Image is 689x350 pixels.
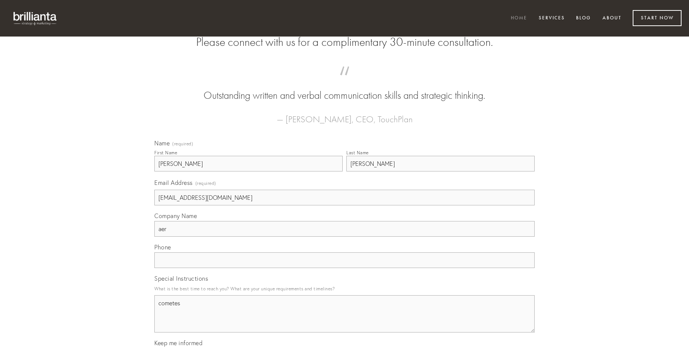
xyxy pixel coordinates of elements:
[154,275,208,282] span: Special Instructions
[346,150,369,155] div: Last Name
[154,284,535,294] p: What is the best time to reach you? What are your unique requirements and timelines?
[506,12,532,25] a: Home
[154,139,170,147] span: Name
[633,10,682,26] a: Start Now
[154,150,177,155] div: First Name
[154,243,171,251] span: Phone
[534,12,570,25] a: Services
[154,295,535,332] textarea: cometes
[154,179,193,186] span: Email Address
[7,7,63,29] img: brillianta - research, strategy, marketing
[154,35,535,49] h2: Please connect with us for a complimentary 30-minute consultation.
[166,74,523,103] blockquote: Outstanding written and verbal communication skills and strategic thinking.
[154,339,202,347] span: Keep me informed
[166,74,523,88] span: “
[166,103,523,127] figcaption: — [PERSON_NAME], CEO, TouchPlan
[598,12,626,25] a: About
[172,142,193,146] span: (required)
[571,12,596,25] a: Blog
[154,212,197,220] span: Company Name
[195,178,216,188] span: (required)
